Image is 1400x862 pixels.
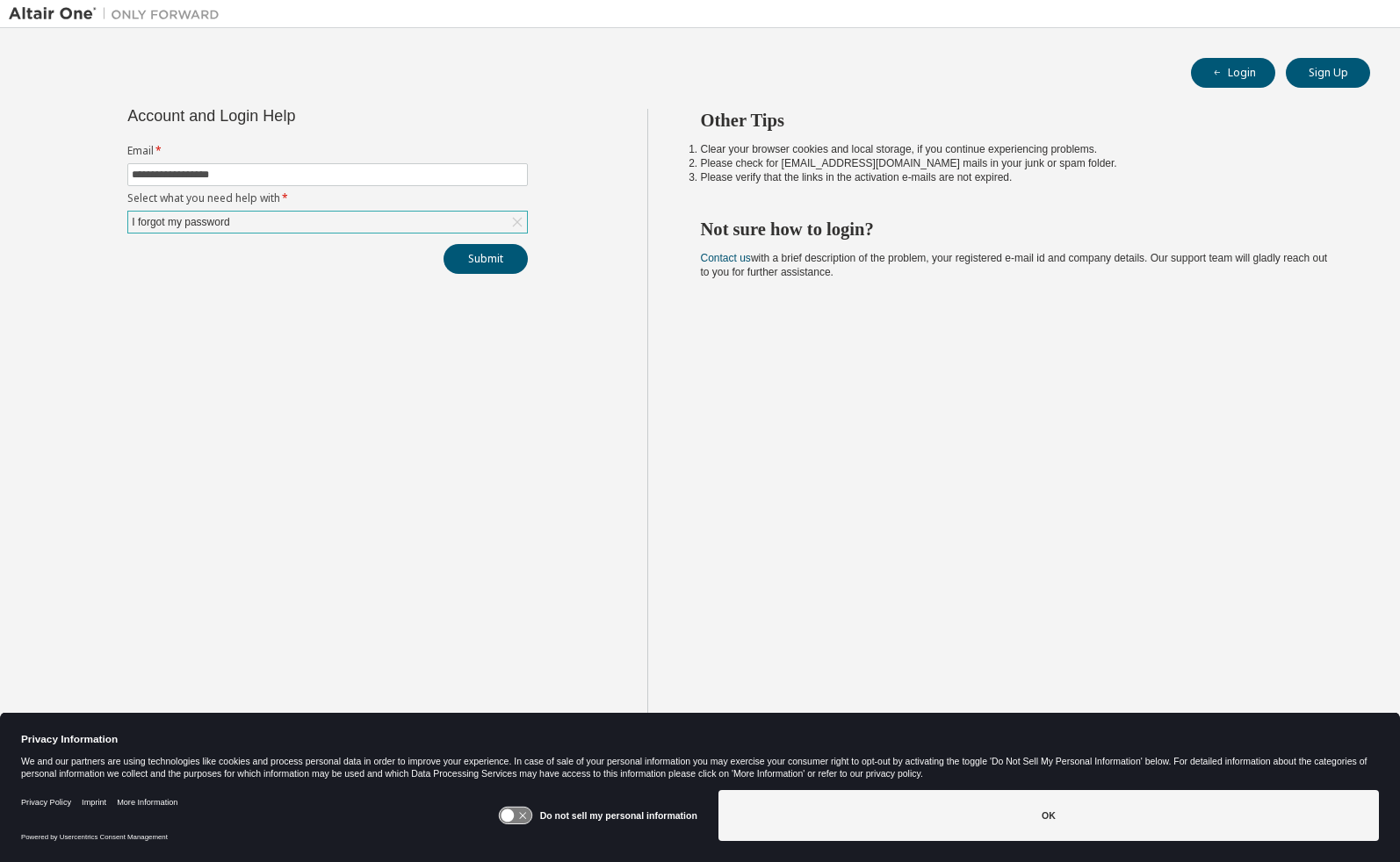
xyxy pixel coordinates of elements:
[701,156,1339,170] li: Please check for [EMAIL_ADDRESS][DOMAIN_NAME] mails in your junk or spam folder.
[128,212,527,233] div: I forgot my password
[129,212,232,232] div: I forgot my password
[9,5,228,23] img: Altair One
[444,244,528,274] button: Submit
[1191,58,1275,88] button: Login
[1286,58,1370,88] button: Sign Up
[701,252,1328,278] span: with a brief description of the problem, your registered e-mail id and company details. Our suppo...
[701,170,1339,184] li: Please verify that the links in the activation e-mails are not expired.
[701,109,1339,132] h2: Other Tips
[127,109,448,123] div: Account and Login Help
[127,144,528,158] label: Email
[701,218,1339,241] h2: Not sure how to login?
[701,252,751,264] a: Contact us
[701,142,1339,156] li: Clear your browser cookies and local storage, if you continue experiencing problems.
[127,191,528,205] label: Select what you need help with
